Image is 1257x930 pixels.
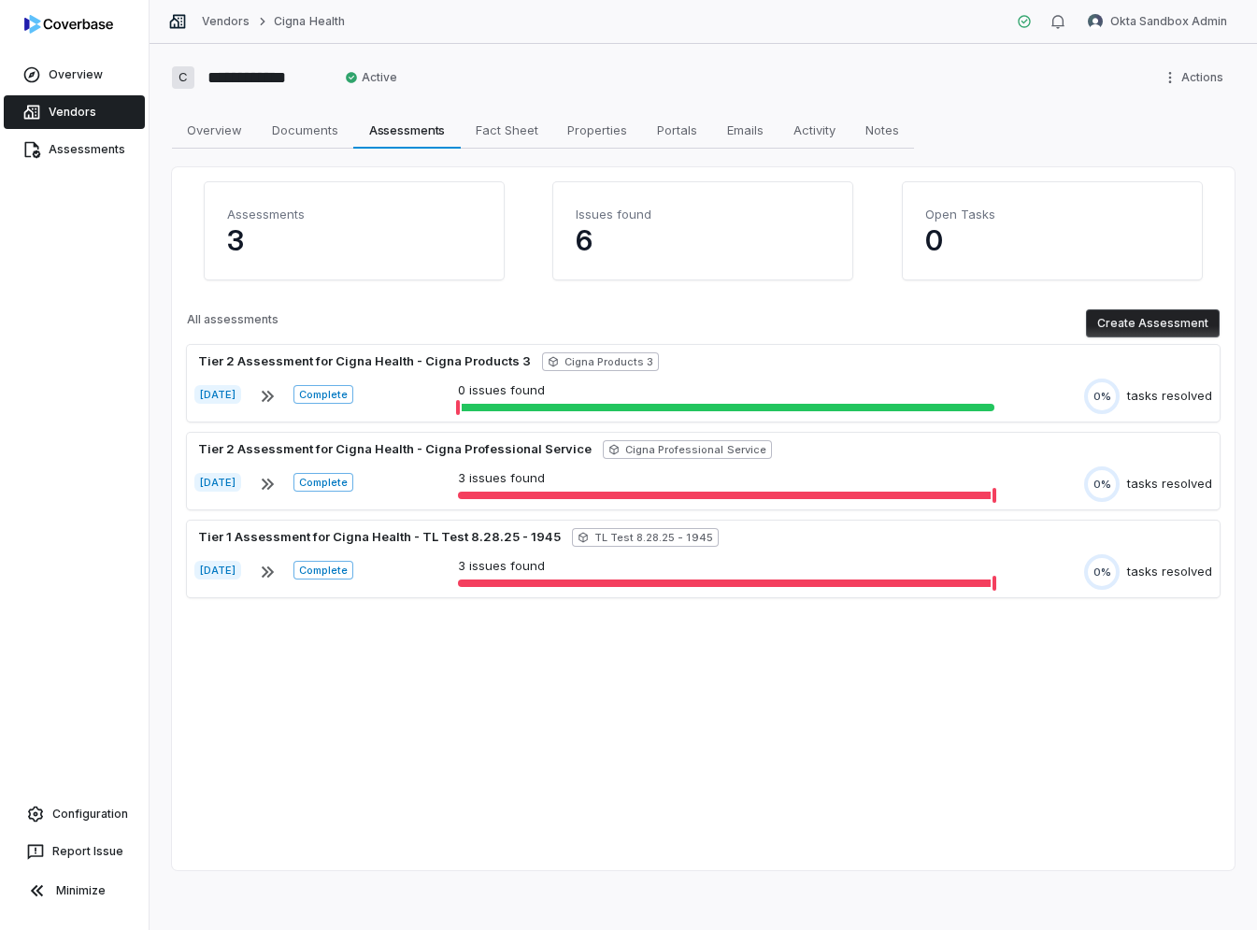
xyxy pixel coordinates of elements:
span: 0% [1093,565,1111,579]
span: Cigna Professional Service [603,440,772,459]
a: Overview [4,58,145,92]
span: [DATE] [194,385,241,404]
a: Assessments [4,133,145,166]
span: Minimize [56,883,106,898]
span: Assessments [49,142,125,157]
div: tasks resolved [1127,563,1212,581]
a: Cigna Health [274,14,344,29]
img: Okta Sandbox Admin avatar [1088,14,1103,29]
div: Tier 2 Assessment for Cigna Health - Cigna Professional Service [194,440,595,459]
p: 3 [227,223,481,257]
p: 6 [576,223,830,257]
a: Vendors [4,95,145,129]
img: logo-D7KZi-bG.svg [24,15,113,34]
span: Overview [49,67,103,82]
p: 3 issues found [458,469,994,488]
span: Overview [179,118,250,142]
span: Report Issue [52,844,123,859]
span: Okta Sandbox Admin [1110,14,1227,29]
span: Portals [650,118,705,142]
p: 0 issues found [458,381,994,400]
h4: Issues found [576,205,830,223]
span: Emails [720,118,771,142]
span: 0% [1093,390,1111,404]
span: Fact Sheet [468,118,546,142]
button: Create Assessment [1086,309,1220,337]
div: tasks resolved [1127,475,1212,494]
span: Active [345,70,397,85]
span: Documents [264,118,346,142]
span: Notes [858,118,907,142]
span: Complete [293,473,353,492]
h4: Open Tasks [925,205,1179,223]
button: Minimize [7,872,141,909]
span: TL Test 8.28.25 - 1945 [572,528,719,547]
button: Report Issue [7,835,141,868]
span: Cigna Products 3 [542,352,659,371]
span: Vendors [49,105,96,120]
span: Complete [293,385,353,404]
span: [DATE] [194,561,241,579]
div: Tier 2 Assessment for Cigna Health - Cigna Products 3 [194,352,535,371]
a: Configuration [7,797,141,831]
button: More actions [1157,64,1235,92]
span: Configuration [52,807,128,822]
div: Tier 1 Assessment for Cigna Health - TL Test 8.28.25 - 1945 [194,528,564,547]
p: 3 issues found [458,557,994,576]
span: [DATE] [194,473,241,492]
span: Properties [560,118,635,142]
p: All assessments [187,312,279,335]
a: Vendors [202,14,250,29]
button: Okta Sandbox Admin avatarOkta Sandbox Admin [1077,7,1238,36]
span: Activity [786,118,843,142]
span: Assessments [362,118,453,142]
h4: Assessments [227,205,481,223]
span: 0% [1093,478,1111,492]
p: 0 [925,223,1179,257]
span: Complete [293,561,353,579]
div: tasks resolved [1127,387,1212,406]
